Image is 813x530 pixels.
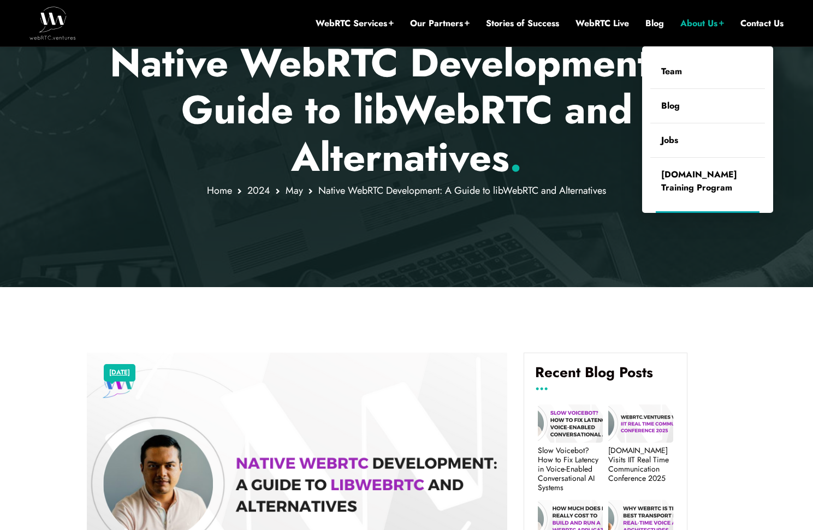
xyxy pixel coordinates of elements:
[535,364,676,389] h4: Recent Blog Posts
[29,7,76,39] img: WebRTC.ventures
[650,123,765,157] a: Jobs
[87,39,726,181] h1: Native WebRTC Development: A Guide to libWebRTC and Alternatives
[109,366,130,380] a: [DATE]
[207,183,232,198] a: Home
[286,183,303,198] a: May
[410,17,470,29] a: Our Partners
[538,446,603,492] a: Slow Voicebot? How to Fix Latency in Voice-Enabled Conversational AI Systems
[486,17,559,29] a: Stories of Success
[650,55,765,88] a: Team
[608,446,673,483] a: [DOMAIN_NAME] Visits IIT Real Time Communication Conference 2025
[316,17,394,29] a: WebRTC Services
[650,89,765,123] a: Blog
[575,17,629,29] a: WebRTC Live
[740,17,784,29] a: Contact Us
[680,17,724,29] a: About Us
[509,129,522,186] span: .
[650,158,765,205] a: [DOMAIN_NAME] Training Program
[247,183,270,198] a: 2024
[645,17,664,29] a: Blog
[318,183,606,198] span: Native WebRTC Development: A Guide to libWebRTC and Alternatives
